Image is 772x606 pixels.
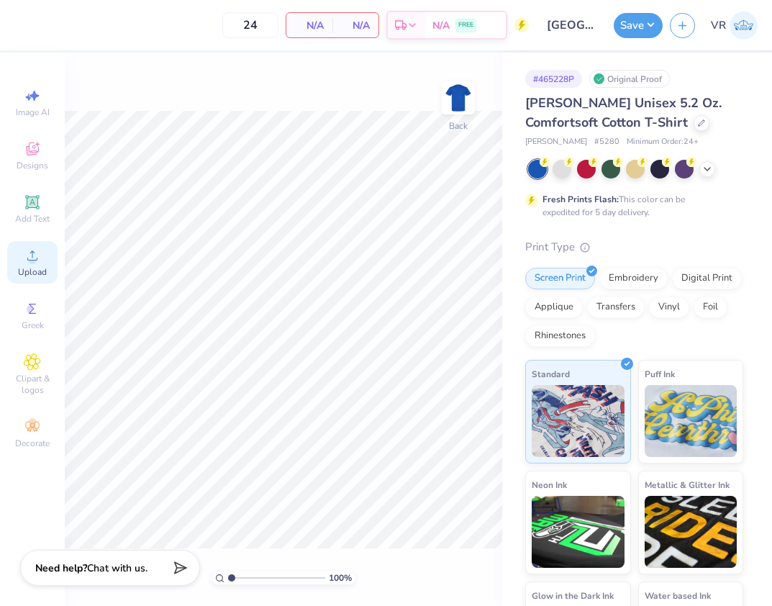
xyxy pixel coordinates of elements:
span: Neon Ink [532,477,567,492]
div: # 465228P [525,70,582,88]
div: Back [449,119,468,132]
span: Puff Ink [645,366,675,381]
span: Image AI [16,107,50,118]
span: Designs [17,160,48,171]
button: Save [614,13,663,38]
span: 100 % [329,571,352,584]
div: Original Proof [589,70,670,88]
span: Add Text [15,213,50,225]
div: This color can be expedited for 5 day delivery. [542,193,719,219]
span: Water based Ink [645,588,711,603]
input: Untitled Design [536,11,607,40]
span: Decorate [15,438,50,449]
img: Back [444,83,473,112]
img: Val Rhey Lodueta [730,12,758,40]
div: Rhinestones [525,325,595,347]
span: Standard [532,366,570,381]
img: Metallic & Glitter Ink [645,496,737,568]
span: Minimum Order: 24 + [627,136,699,148]
div: Embroidery [599,268,668,289]
span: Clipart & logos [7,373,58,396]
span: N/A [295,18,324,33]
div: Foil [694,297,727,318]
span: [PERSON_NAME] [525,136,587,148]
span: N/A [341,18,370,33]
div: Digital Print [672,268,742,289]
img: Puff Ink [645,385,737,457]
span: [PERSON_NAME] Unisex 5.2 Oz. Comfortsoft Cotton T-Shirt [525,94,722,131]
span: Metallic & Glitter Ink [645,477,730,492]
span: Greek [22,320,44,331]
div: Transfers [587,297,645,318]
a: VR [711,12,758,40]
div: Vinyl [649,297,689,318]
span: # 5280 [594,136,619,148]
img: Neon Ink [532,496,625,568]
input: – – [222,12,278,38]
span: N/A [432,18,450,33]
span: FREE [458,20,473,30]
strong: Need help? [35,561,87,575]
span: VR [711,17,726,34]
strong: Fresh Prints Flash: [542,194,619,205]
span: Chat with us. [87,561,147,575]
div: Print Type [525,239,743,255]
span: Glow in the Dark Ink [532,588,614,603]
div: Screen Print [525,268,595,289]
div: Applique [525,297,583,318]
img: Standard [532,385,625,457]
span: Upload [18,266,47,278]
